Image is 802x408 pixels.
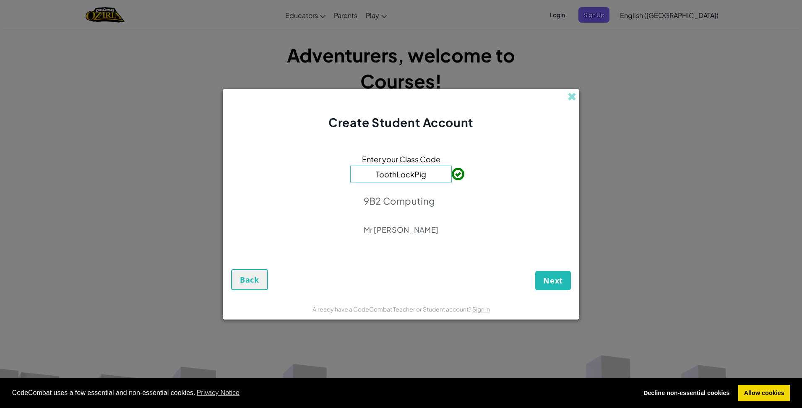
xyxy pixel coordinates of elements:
span: Enter your Class Code [362,153,440,165]
span: Back [240,275,259,285]
span: Already have a CodeCombat Teacher or Student account? [312,305,472,313]
p: Mr [PERSON_NAME] [364,225,439,235]
span: CodeCombat uses a few essential and non-essential cookies. [12,387,631,399]
p: 9B2 Computing [364,195,439,207]
a: Sign in [472,305,490,313]
a: deny cookies [638,385,735,402]
span: Create Student Account [328,115,473,130]
a: learn more about cookies [195,387,241,399]
button: Next [535,271,571,290]
button: Back [231,269,268,290]
span: Next [543,275,563,286]
a: allow cookies [738,385,790,402]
